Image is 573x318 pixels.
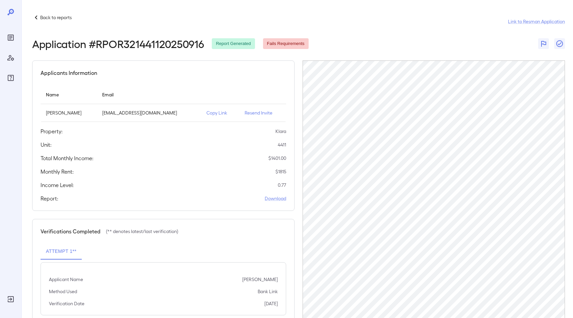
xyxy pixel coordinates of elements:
h2: Application # RPOR321441120250916 [32,38,204,50]
p: Applicant Name [49,276,83,283]
h5: Applicants Information [41,69,97,77]
a: Link to Resman Application [508,18,565,25]
p: [PERSON_NAME] [46,109,91,116]
button: Close Report [554,38,565,49]
p: $ 1815 [275,168,286,175]
button: Attempt 1** [41,243,82,260]
div: Reports [5,32,16,43]
p: Verification Date [49,300,84,307]
h5: Income Level: [41,181,74,189]
button: Flag Report [538,38,549,49]
p: Copy Link [206,109,234,116]
h5: Unit: [41,141,52,149]
div: FAQ [5,73,16,83]
h5: Property: [41,127,63,135]
h5: Report: [41,194,58,202]
table: simple table [41,85,286,122]
h5: Verifications Completed [41,227,101,235]
p: [EMAIL_ADDRESS][DOMAIN_NAME] [102,109,195,116]
p: [DATE] [264,300,278,307]
span: Fails Requirements [263,41,309,47]
p: 4411 [278,141,286,148]
p: Resend Invite [245,109,281,116]
p: Method Used [49,288,77,295]
a: Download [265,195,286,202]
p: Back to reports [40,14,72,21]
h5: Monthly Rent: [41,168,74,176]
h5: Total Monthly Income: [41,154,93,162]
div: Manage Users [5,52,16,63]
p: Klara [275,128,286,135]
p: 0.77 [278,182,286,188]
th: Name [41,85,97,104]
div: Log Out [5,294,16,305]
p: (** denotes latest/last verification) [106,228,178,235]
p: [PERSON_NAME] [242,276,278,283]
p: $ 1401.00 [268,155,286,162]
p: Bank Link [258,288,278,295]
span: Report Generated [212,41,255,47]
th: Email [97,85,201,104]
